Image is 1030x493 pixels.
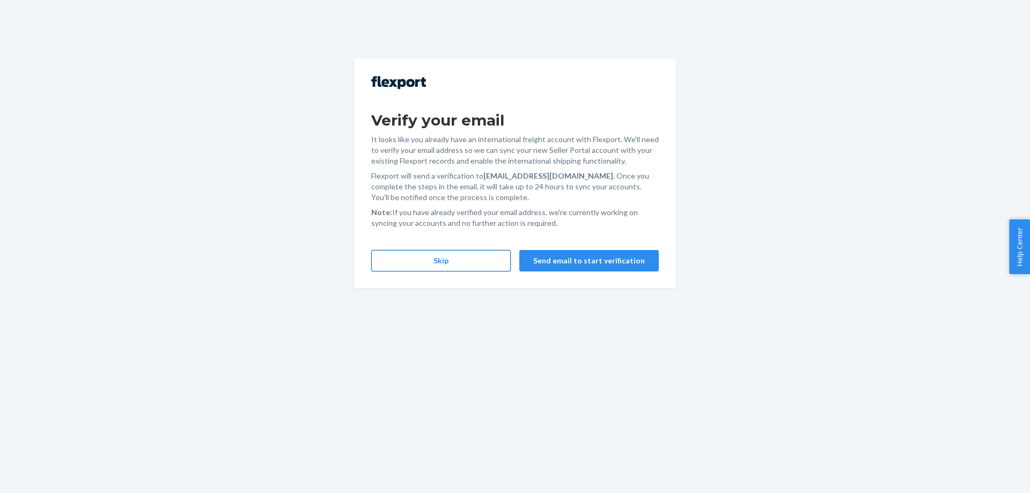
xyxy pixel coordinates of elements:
[371,171,659,203] p: Flexport will send a verification to . Once you complete the steps in the email, it will take up ...
[1009,219,1030,274] button: Help Center
[371,111,659,130] h1: Verify your email
[371,134,659,166] p: It looks like you already have an international freight account with Flexport. We'll need to veri...
[371,250,511,271] button: Skip
[371,207,659,229] p: If you have already verified your email address, we're currently working on syncing your accounts...
[371,76,426,89] img: Flexport logo
[483,171,613,180] strong: [EMAIL_ADDRESS][DOMAIN_NAME]
[519,250,659,271] button: Send email to start verification
[371,208,392,217] strong: Note:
